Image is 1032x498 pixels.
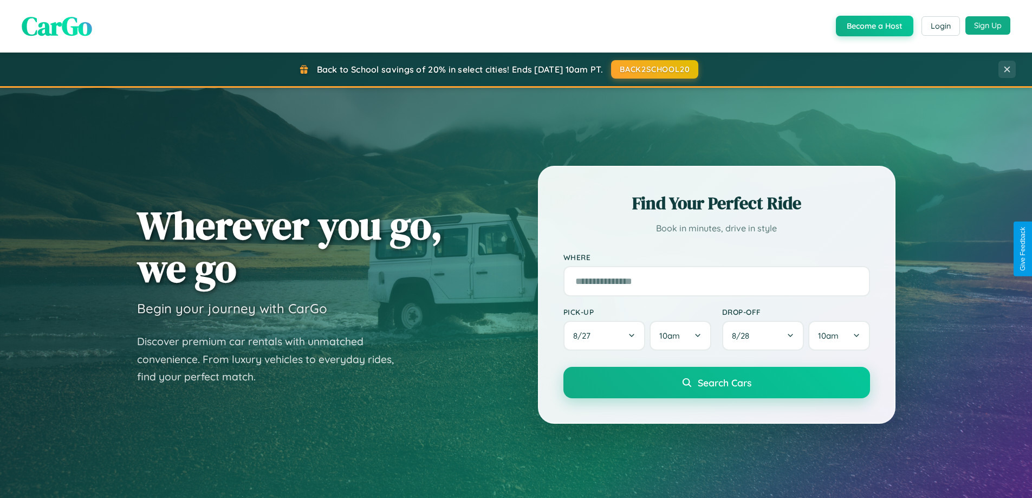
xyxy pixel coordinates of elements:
span: 10am [659,331,680,341]
h3: Begin your journey with CarGo [137,300,327,316]
label: Pick-up [563,307,711,316]
p: Discover premium car rentals with unmatched convenience. From luxury vehicles to everyday rides, ... [137,333,408,386]
label: Drop-off [722,307,870,316]
p: Book in minutes, drive in style [563,221,870,236]
button: Search Cars [563,367,870,398]
span: CarGo [22,8,92,44]
button: Sign Up [965,16,1010,35]
span: Back to School savings of 20% in select cities! Ends [DATE] 10am PT. [317,64,603,75]
button: Login [921,16,960,36]
button: BACK2SCHOOL20 [611,60,698,79]
button: Become a Host [836,16,913,36]
h1: Wherever you go, we go [137,204,443,289]
button: 8/27 [563,321,646,351]
h2: Find Your Perfect Ride [563,191,870,215]
span: 8 / 28 [732,331,755,341]
span: 10am [818,331,839,341]
button: 10am [650,321,711,351]
div: Give Feedback [1019,227,1027,271]
label: Where [563,253,870,262]
span: Search Cars [698,377,751,389]
span: 8 / 27 [573,331,596,341]
button: 10am [808,321,869,351]
button: 8/28 [722,321,804,351]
